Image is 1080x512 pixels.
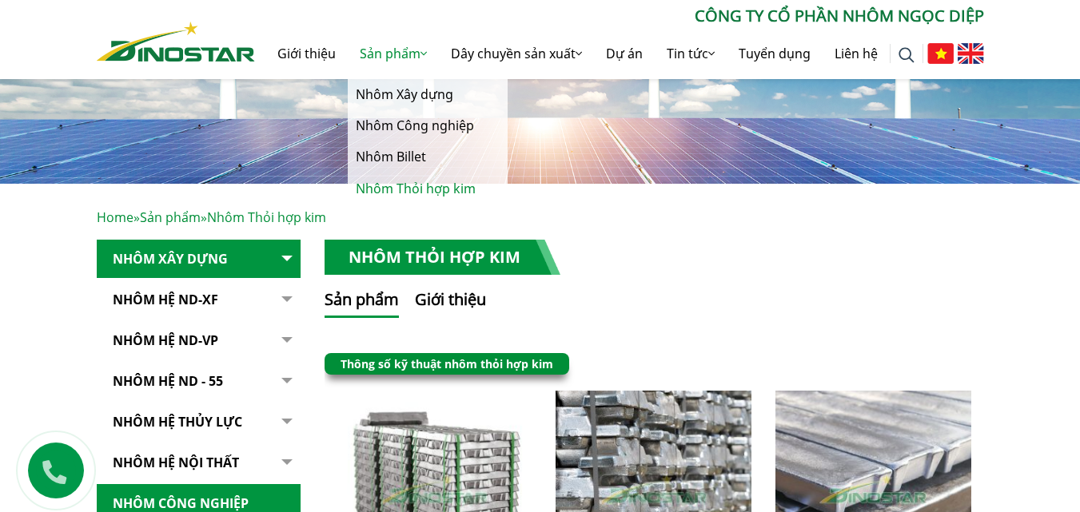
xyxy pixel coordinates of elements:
a: Thông số kỹ thuật nhôm thỏi hợp kim [341,356,553,371]
a: Sản phẩm [348,28,439,79]
span: Nhôm Thỏi hợp kim [207,208,326,226]
a: Tin tức [655,28,727,79]
a: Nhôm Hệ ND-VP [97,321,301,360]
a: Sản phẩm [140,208,201,226]
a: Liên hệ [823,28,890,79]
h1: Nhôm Thỏi hợp kim [325,240,560,275]
a: Tuyển dụng [727,28,823,79]
a: Nhôm Thỏi hợp kim [348,173,508,204]
a: Nhôm Billet [348,141,508,173]
a: NHÔM HỆ ND - 55 [97,362,301,401]
button: Sản phẩm [325,288,399,318]
a: Nhôm hệ nội thất [97,443,301,482]
img: search [899,47,915,63]
img: Nhôm Dinostar [97,22,255,62]
a: Home [97,208,134,226]
a: Dây chuyền sản xuất [439,28,594,79]
button: Giới thiệu [415,288,486,318]
p: CÔNG TY CỔ PHẦN NHÔM NGỌC DIỆP [255,4,984,28]
a: Nhôm Xây dựng [97,240,301,279]
a: Giới thiệu [265,28,348,79]
a: Nhôm Xây dựng [348,79,508,110]
a: Nhôm hệ thủy lực [97,403,301,442]
img: English [958,43,984,64]
a: Nhôm Hệ ND-XF [97,280,301,320]
a: Nhôm Công nghiệp [348,110,508,141]
a: Dự án [594,28,655,79]
img: Tiếng Việt [927,43,954,64]
span: » » [97,208,326,226]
